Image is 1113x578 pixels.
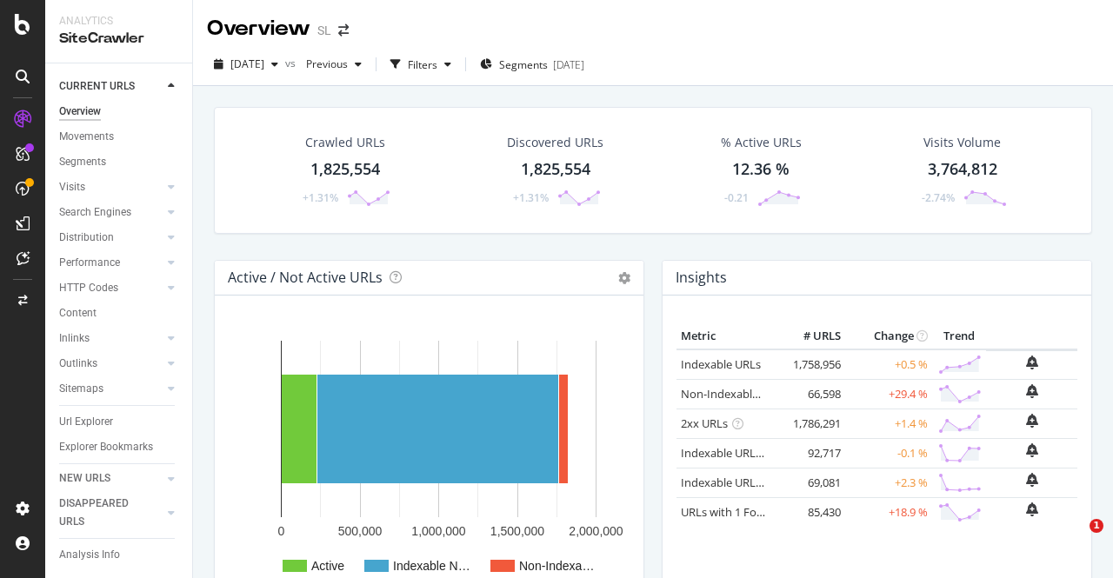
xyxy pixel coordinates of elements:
button: Filters [383,50,458,78]
div: Search Engines [59,203,131,222]
th: Trend [932,323,986,349]
div: Sitemaps [59,380,103,398]
button: Segments[DATE] [473,50,591,78]
h4: Active / Not Active URLs [228,266,383,289]
a: NEW URLS [59,469,163,488]
a: Explorer Bookmarks [59,438,180,456]
div: -0.21 [724,190,749,205]
a: Inlinks [59,329,163,348]
a: DISAPPEARED URLS [59,495,163,531]
a: Url Explorer [59,413,180,431]
div: Outlinks [59,355,97,373]
button: [DATE] [207,50,285,78]
div: Discovered URLs [507,134,603,151]
th: # URLS [776,323,845,349]
div: bell-plus [1026,414,1038,428]
div: Crawled URLs [305,134,385,151]
a: Segments [59,153,180,171]
div: SL [317,22,331,39]
span: Previous [299,56,348,71]
td: 1,758,956 [776,349,845,380]
div: Url Explorer [59,413,113,431]
td: +1.4 % [845,409,932,438]
i: Options [618,272,630,284]
button: Previous [299,50,369,78]
text: Non-Indexa… [519,559,594,573]
td: 66,598 [776,379,845,409]
div: Overview [207,14,310,43]
td: -0.1 % [845,438,932,468]
div: % Active URLs [721,134,802,151]
div: bell-plus [1026,502,1038,516]
text: 2,000,000 [569,524,623,538]
text: Indexable N… [393,559,470,573]
td: 69,081 [776,468,845,497]
th: Change [845,323,932,349]
a: Visits [59,178,163,196]
td: 1,786,291 [776,409,845,438]
div: bell-plus [1026,384,1038,398]
a: URLs with 1 Follow Inlink [681,504,809,520]
a: CURRENT URLS [59,77,163,96]
div: +1.31% [303,190,338,205]
div: Performance [59,254,120,272]
a: Sitemaps [59,380,163,398]
iframe: Intercom live chat [1054,519,1096,561]
h4: Insights [676,266,727,289]
div: Inlinks [59,329,90,348]
td: 85,430 [776,497,845,527]
text: Active [311,559,344,573]
span: 1 [1090,519,1103,533]
div: Overview [59,103,101,121]
a: Content [59,304,180,322]
td: +29.4 % [845,379,932,409]
th: Metric [676,323,776,349]
a: Movements [59,128,180,146]
div: Visits [59,178,85,196]
div: +1.31% [513,190,549,205]
a: Indexable URLs with Bad Description [681,475,870,490]
div: [DATE] [553,57,584,72]
a: 2xx URLs [681,415,728,431]
div: Movements [59,128,114,146]
div: SiteCrawler [59,29,178,49]
div: 12.36 % [732,158,790,181]
div: DISAPPEARED URLS [59,495,147,531]
a: Indexable URLs [681,356,761,372]
div: Explorer Bookmarks [59,438,153,456]
div: Visits Volume [923,134,1001,151]
text: 1,500,000 [490,524,544,538]
text: 1,000,000 [411,524,465,538]
a: HTTP Codes [59,279,163,297]
div: bell-plus [1026,443,1038,457]
a: Analysis Info [59,546,180,564]
td: +0.5 % [845,349,932,380]
a: Search Engines [59,203,163,222]
div: NEW URLS [59,469,110,488]
div: Distribution [59,229,114,247]
div: arrow-right-arrow-left [338,24,349,37]
a: Performance [59,254,163,272]
div: Analysis Info [59,546,120,564]
div: -2.74% [922,190,955,205]
a: Non-Indexable URLs [681,386,787,402]
td: +2.3 % [845,468,932,497]
text: 500,000 [338,524,383,538]
div: Segments [59,153,106,171]
div: Analytics [59,14,178,29]
span: 2025 Oct. 10th [230,56,264,71]
a: Distribution [59,229,163,247]
span: Segments [499,57,548,72]
text: 0 [278,524,285,538]
div: bell-plus [1026,473,1038,487]
td: +18.9 % [845,497,932,527]
div: 1,825,554 [310,158,380,181]
a: Overview [59,103,180,121]
span: vs [285,56,299,70]
div: Filters [408,57,437,72]
div: bell-plus [1026,355,1038,369]
div: 3,764,812 [928,158,997,181]
td: 92,717 [776,438,845,468]
a: Indexable URLs with Bad H1 [681,445,826,461]
div: CURRENT URLS [59,77,135,96]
